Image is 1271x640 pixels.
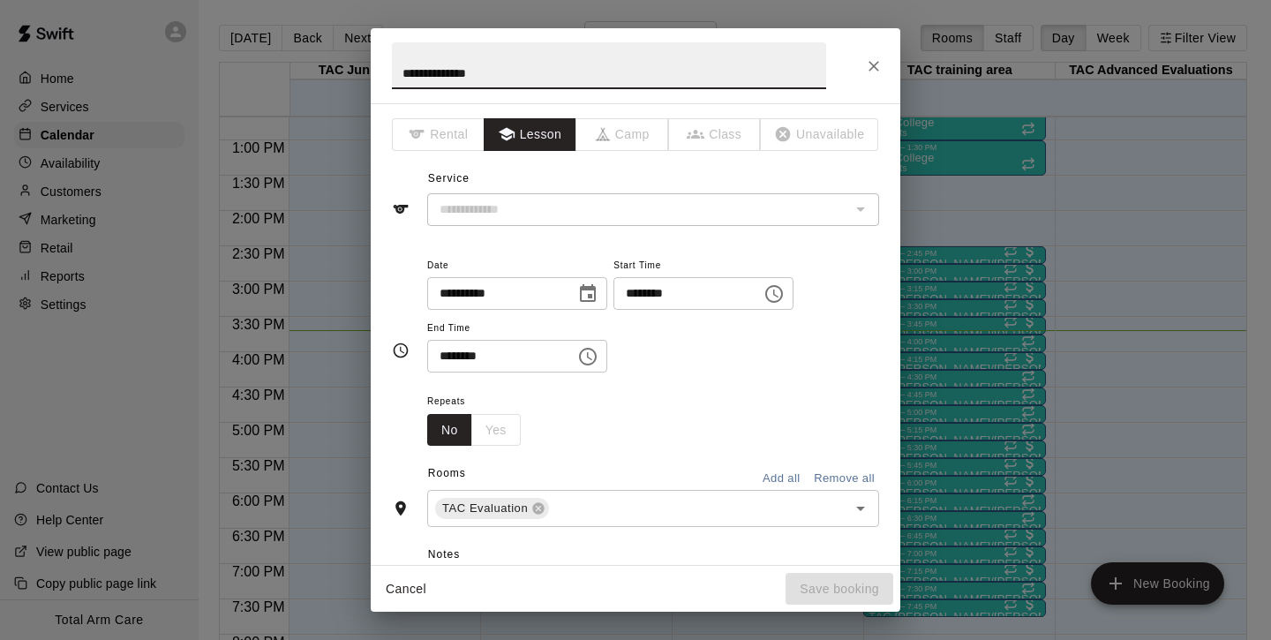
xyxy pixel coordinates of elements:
button: No [427,414,472,447]
span: The type of an existing booking cannot be changed [669,118,762,151]
svg: Rooms [392,500,410,517]
span: Date [427,254,607,278]
span: Service [428,172,470,184]
span: Notes [428,541,879,569]
button: Add all [753,465,809,493]
button: Close [858,50,890,82]
span: Start Time [613,254,793,278]
span: The type of an existing booking cannot be changed [576,118,669,151]
span: Rooms [428,467,466,479]
span: Repeats [427,390,535,414]
button: Lesson [484,118,576,151]
span: End Time [427,317,607,341]
svg: Timing [392,342,410,359]
div: TAC Evaluation [435,498,549,519]
button: Choose time, selected time is 4:45 PM [570,339,605,374]
button: Open [848,496,873,521]
div: The service of an existing booking cannot be changed [427,193,879,226]
button: Cancel [378,573,434,606]
div: outlined button group [427,414,521,447]
button: Choose time, selected time is 3:45 PM [756,276,792,312]
span: The type of an existing booking cannot be changed [761,118,879,151]
span: The type of an existing booking cannot be changed [392,118,485,151]
button: Choose date, selected date is Oct 13, 2025 [570,276,605,312]
button: Remove all [809,465,879,493]
svg: Service [392,200,410,218]
span: TAC Evaluation [435,500,535,517]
